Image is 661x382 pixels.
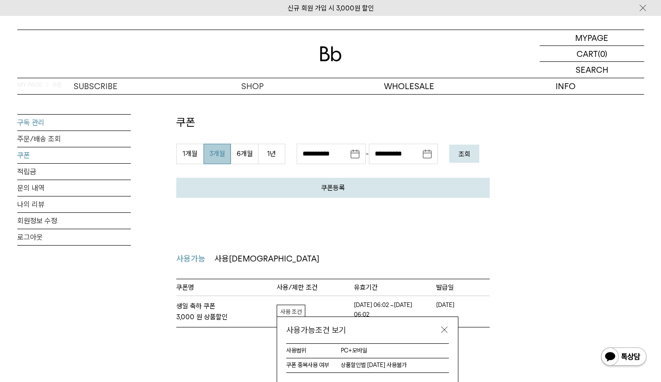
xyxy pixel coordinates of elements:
img: 로고 [320,46,342,61]
a: 사용가능 [176,252,214,266]
a: 로그아웃 [17,229,131,245]
span: 사용가능 [176,252,205,266]
a: CART (0) [540,46,644,62]
a: SHOP [174,78,331,94]
th: 유효기간 [354,279,437,296]
em: 조회 [458,150,470,158]
img: 카카오톡 채널 1:1 채팅 버튼 [600,347,647,368]
dd: PC+모바일 [341,346,367,356]
a: 사용[DEMOGRAPHIC_DATA] [214,252,328,266]
p: MYPAGE [575,30,608,45]
a: 주문/배송 조회 [17,131,131,147]
a: 구독 관리 [17,115,131,131]
em: [DATE] 06:02 ~[DATE] 06:02 [354,301,413,320]
a: SUBSCRIBE [17,78,174,94]
strong: 생일 축하 쿠폰 3,000 원 상품할인 [176,301,277,322]
div: - [297,144,438,164]
td: [DATE] [436,301,490,322]
p: (0) [598,46,607,61]
em: 쿠폰등록 [321,184,345,192]
a: 신규 회원 가입 시 3,000원 할인 [288,4,374,12]
dt: 사용범위 [286,346,341,356]
a: MYPAGE [540,30,644,46]
a: 문의 내역 [17,180,131,196]
button: 3개월 [204,144,231,164]
p: WHOLESALE [331,78,487,94]
button: 6개월 [231,144,258,164]
button: 조회 [449,145,479,163]
p: 쿠폰 [176,115,490,130]
th: 쿠폰명 [176,279,277,296]
p: CART [577,46,598,61]
a: 쿠폰 [17,147,131,163]
dt: 쿠폰 중복사용 여부 [286,361,341,370]
a: 적립금 [17,164,131,180]
p: SEARCH [576,62,608,78]
span: 사용[DEMOGRAPHIC_DATA] [214,254,319,263]
p: INFO [487,78,644,94]
a: 쿠폰등록 [176,178,490,198]
th: 사용/제한 조건 [277,279,354,296]
th: 발급일 [436,279,490,296]
a: 나의 리뷰 [17,196,131,212]
strong: 사용가능조건 보기 [286,326,449,334]
button: 1년 [258,144,285,164]
a: 회원정보 수정 [17,213,131,229]
dd: 상품할인별 [DATE] 사용불가 [341,361,407,370]
button: 1개월 [176,144,204,164]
